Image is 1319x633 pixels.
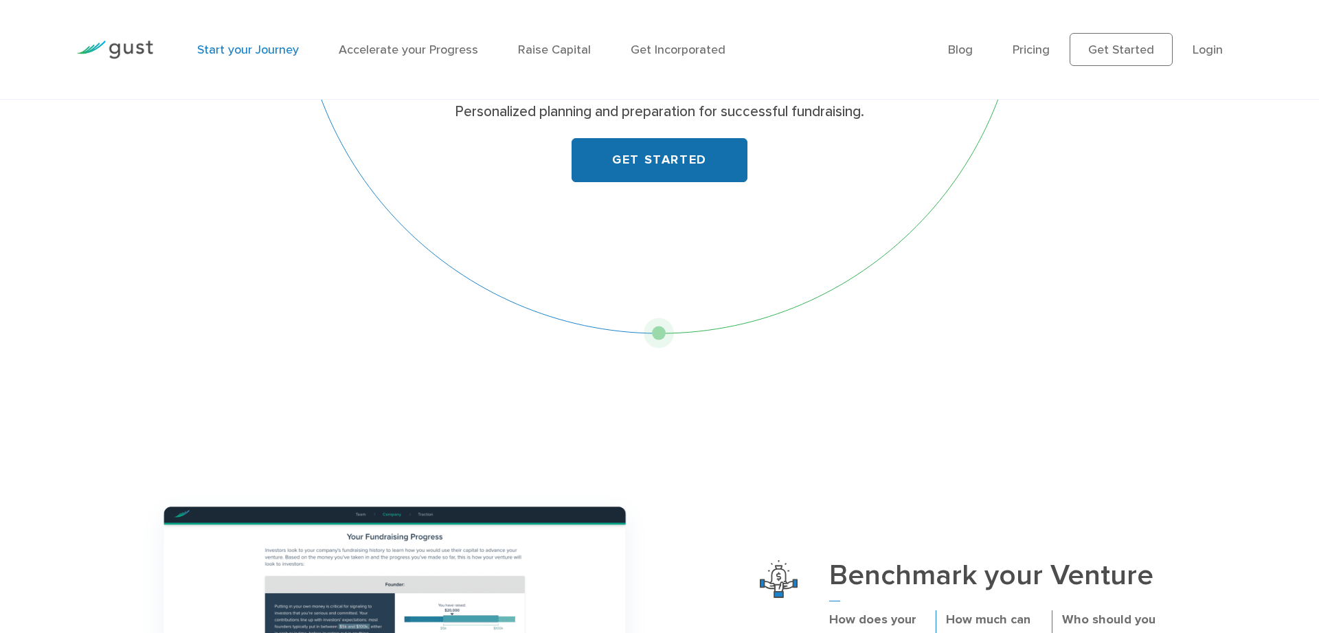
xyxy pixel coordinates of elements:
[1013,43,1050,57] a: Pricing
[760,560,798,598] img: Benchmark Your Venture
[829,560,1158,601] h3: Benchmark your Venture
[197,43,299,57] a: Start your Journey
[948,43,973,57] a: Blog
[339,43,478,57] a: Accelerate your Progress
[1070,33,1173,66] a: Get Started
[1193,43,1223,57] a: Login
[572,138,747,182] a: GET STARTED
[631,43,725,57] a: Get Incorporated
[76,41,153,59] img: Gust Logo
[518,43,591,57] a: Raise Capital
[393,102,925,122] p: Personalized planning and preparation for successful fundraising.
